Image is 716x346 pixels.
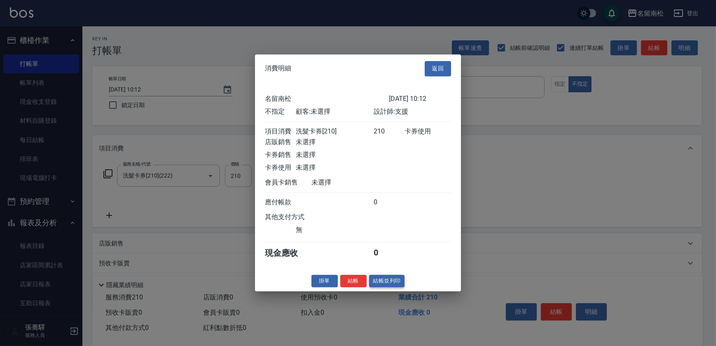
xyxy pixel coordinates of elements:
div: 未選擇 [296,151,373,159]
div: 210 [374,127,405,136]
div: 名留南松 [265,95,389,103]
div: 卡券銷售 [265,151,296,159]
div: [DATE] 10:12 [389,95,451,103]
div: 無 [296,226,373,234]
button: 結帳 [340,275,367,288]
div: 會員卡銷售 [265,178,311,187]
button: 返回 [425,61,451,76]
div: 不指定 [265,108,296,116]
div: 其他支付方式 [265,213,327,222]
div: 未選擇 [296,164,373,172]
div: 洗髮卡券[210] [296,127,373,136]
div: 項目消費 [265,127,296,136]
div: 顧客: 未選擇 [296,108,373,116]
button: 掛單 [311,275,338,288]
button: 結帳並列印 [369,275,405,288]
div: 未選擇 [311,178,389,187]
span: 消費明細 [265,65,291,73]
div: 卡券使用 [405,127,451,136]
div: 應付帳款 [265,198,296,207]
div: 0 [374,248,405,259]
div: 未選擇 [296,138,373,147]
div: 設計師: 支援 [374,108,451,116]
div: 店販銷售 [265,138,296,147]
div: 0 [374,198,405,207]
div: 卡券使用 [265,164,296,172]
div: 現金應收 [265,248,311,259]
